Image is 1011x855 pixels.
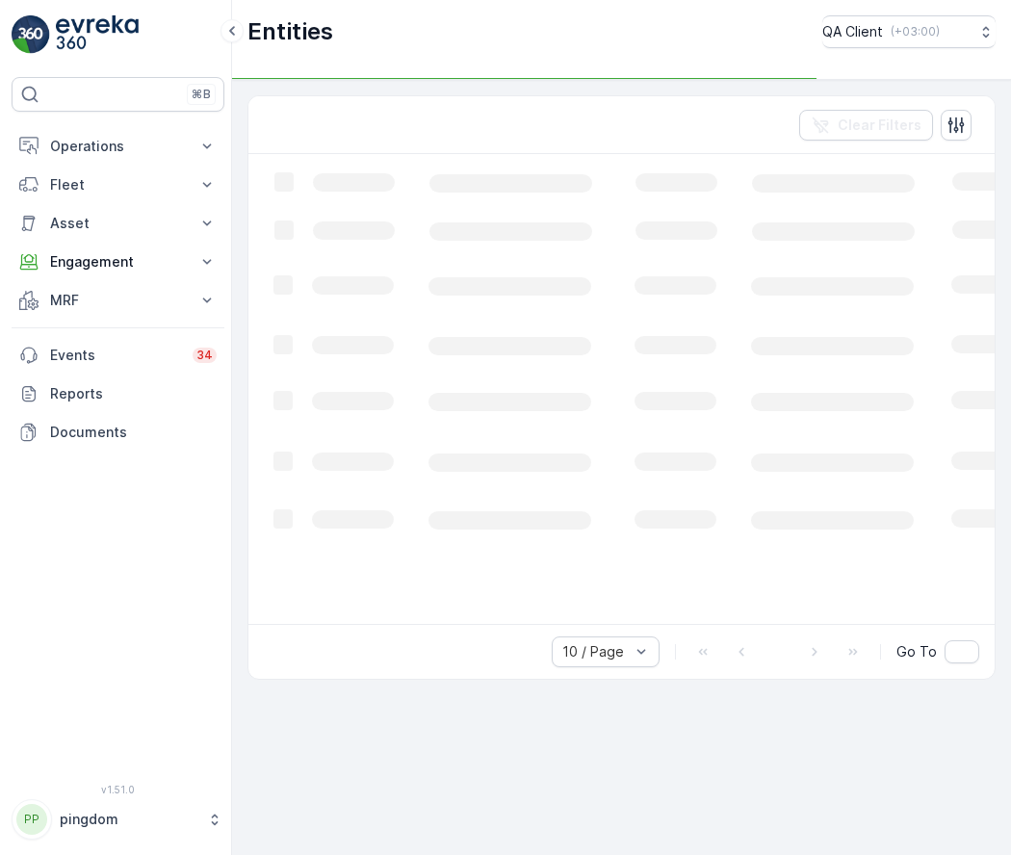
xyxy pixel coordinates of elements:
[822,15,996,48] button: QA Client(+03:00)
[12,375,224,413] a: Reports
[56,15,139,54] img: logo_light-DOdMpM7g.png
[196,348,213,363] p: 34
[12,127,224,166] button: Operations
[50,384,217,403] p: Reports
[50,423,217,442] p: Documents
[50,175,186,194] p: Fleet
[50,291,186,310] p: MRF
[799,110,933,141] button: Clear Filters
[12,281,224,320] button: MRF
[12,166,224,204] button: Fleet
[247,16,333,47] p: Entities
[12,204,224,243] button: Asset
[60,810,197,829] p: pingdom
[12,336,224,375] a: Events34
[192,87,211,102] p: ⌘B
[12,784,224,795] span: v 1.51.0
[822,22,883,41] p: QA Client
[12,243,224,281] button: Engagement
[891,24,940,39] p: ( +03:00 )
[838,116,921,135] p: Clear Filters
[50,252,186,272] p: Engagement
[50,137,186,156] p: Operations
[16,804,47,835] div: PP
[12,15,50,54] img: logo
[50,346,181,365] p: Events
[12,799,224,840] button: PPpingdom
[12,413,224,452] a: Documents
[896,642,937,661] span: Go To
[50,214,186,233] p: Asset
